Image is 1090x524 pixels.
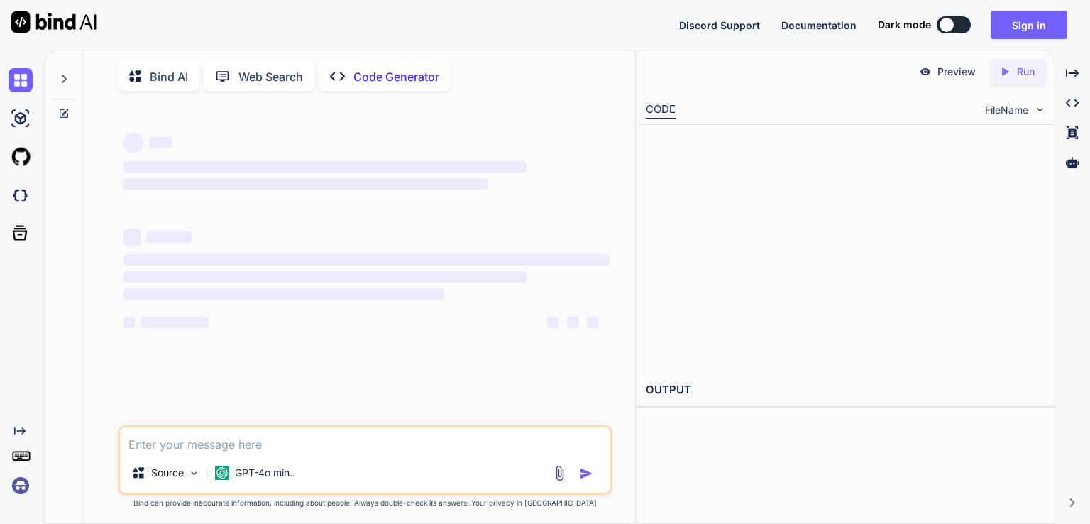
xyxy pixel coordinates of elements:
[188,467,200,479] img: Pick Models
[1034,104,1046,116] img: chevron down
[123,271,527,283] span: ‌
[9,107,33,131] img: ai-studio
[579,466,593,481] img: icon
[151,466,184,480] p: Source
[146,231,192,243] span: ‌
[937,65,976,79] p: Preview
[547,317,558,328] span: ‌
[9,183,33,207] img: darkCloudIdeIcon
[123,288,444,300] span: ‌
[985,103,1028,117] span: FileName
[567,317,578,328] span: ‌
[123,229,141,246] span: ‌
[123,133,143,153] span: ‌
[235,466,295,480] p: GPT-4o min..
[587,317,598,328] span: ‌
[215,466,229,480] img: GPT-4o mini
[781,18,857,33] button: Documentation
[781,19,857,31] span: Documentation
[238,68,303,85] p: Web Search
[149,137,172,148] span: ‌
[123,161,527,173] span: ‌
[551,465,568,481] img: attachment
[123,254,610,266] span: ‌
[353,68,439,85] p: Code Generator
[878,18,931,32] span: Dark mode
[9,145,33,169] img: githubLight
[919,65,932,78] img: preview
[123,178,488,190] span: ‌
[150,68,188,85] p: Bind AI
[11,11,97,33] img: Bind AI
[637,373,1055,407] h2: OUTPUT
[141,317,209,328] span: ‌
[123,317,135,328] span: ‌
[118,498,612,508] p: Bind can provide inaccurate information, including about people. Always double-check its answers....
[991,11,1067,39] button: Sign in
[679,18,760,33] button: Discord Support
[1017,65,1035,79] p: Run
[9,68,33,92] img: chat
[646,102,676,119] div: CODE
[9,474,33,498] img: signin
[679,19,760,31] span: Discord Support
